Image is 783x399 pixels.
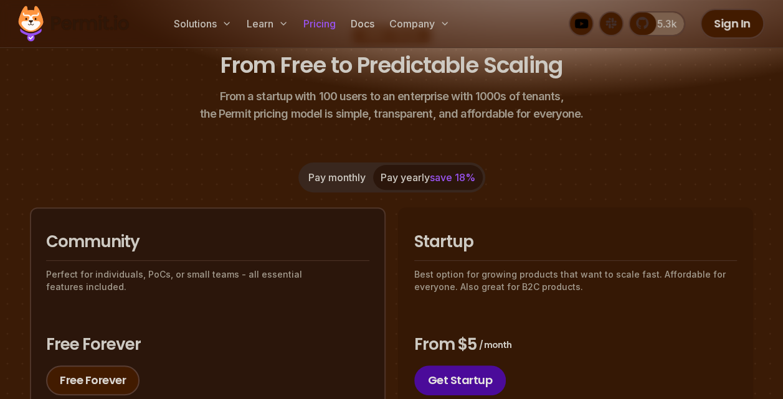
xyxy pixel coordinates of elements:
[200,88,584,105] span: From a startup with 100 users to an enterprise with 1000s of tenants,
[200,88,584,123] p: the Permit pricing model is simple, transparent, and affordable for everyone.
[414,365,506,395] a: Get Startup
[346,11,379,36] a: Docs
[46,334,369,356] h3: Free Forever
[46,268,369,293] p: Perfect for individuals, PoCs, or small teams - all essential features included.
[46,231,369,253] h2: Community
[700,9,764,39] a: Sign In
[12,2,135,45] img: Permit logo
[242,11,293,36] button: Learn
[384,11,455,36] button: Company
[169,11,237,36] button: Solutions
[301,165,373,190] button: Pay monthly
[414,231,738,253] h2: Startup
[414,334,738,356] h3: From $5
[650,16,676,31] span: 5.3k
[414,268,738,293] p: Best option for growing products that want to scale fast. Affordable for everyone. Also great for...
[479,339,511,351] span: / month
[298,11,341,36] a: Pricing
[46,365,140,395] a: Free Forever
[629,11,685,36] a: 5.3k
[221,50,562,81] h1: From Free to Predictable Scaling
